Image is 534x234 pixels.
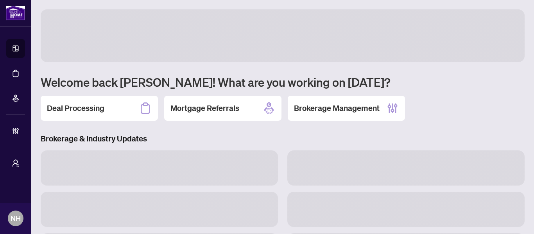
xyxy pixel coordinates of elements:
[41,133,525,144] h3: Brokerage & Industry Updates
[47,103,104,114] h2: Deal Processing
[11,213,21,224] span: NH
[41,75,525,89] h1: Welcome back [PERSON_NAME]! What are you working on [DATE]?
[170,103,239,114] h2: Mortgage Referrals
[6,6,25,20] img: logo
[12,159,20,167] span: user-switch
[294,103,380,114] h2: Brokerage Management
